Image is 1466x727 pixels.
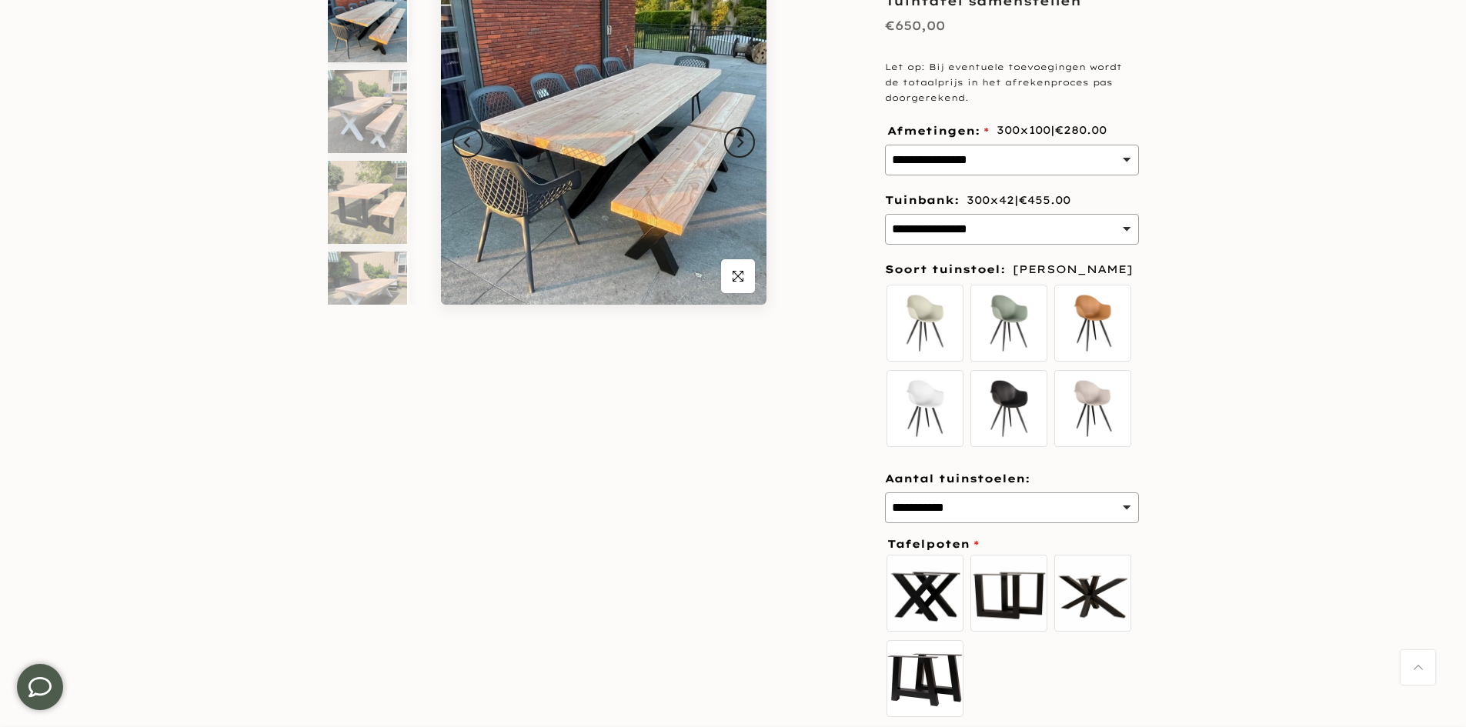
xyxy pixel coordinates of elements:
[2,649,78,725] iframe: toggle-frame
[724,127,755,158] button: Next
[967,191,1070,210] span: 300x42
[1013,260,1133,279] span: [PERSON_NAME]
[1019,193,1070,207] span: €455.00
[1401,650,1435,685] a: Terug naar boven
[452,127,483,158] button: Previous
[1055,123,1107,137] span: €280.00
[887,539,979,549] span: Tafelpoten
[885,191,959,210] span: Tuinbank:
[885,469,1030,489] span: Aantal tuinstoelen:
[997,121,1107,140] span: 300x100
[885,15,945,37] div: €650,00
[1014,193,1070,207] span: |
[1050,123,1107,137] span: |
[885,60,1139,105] p: Let op: Bij eventuele toevoegingen wordt de totaalprijs in het afrekenproces pas doorgerekend.
[885,260,1005,279] span: Soort tuinstoel:
[887,125,989,136] span: Afmetingen:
